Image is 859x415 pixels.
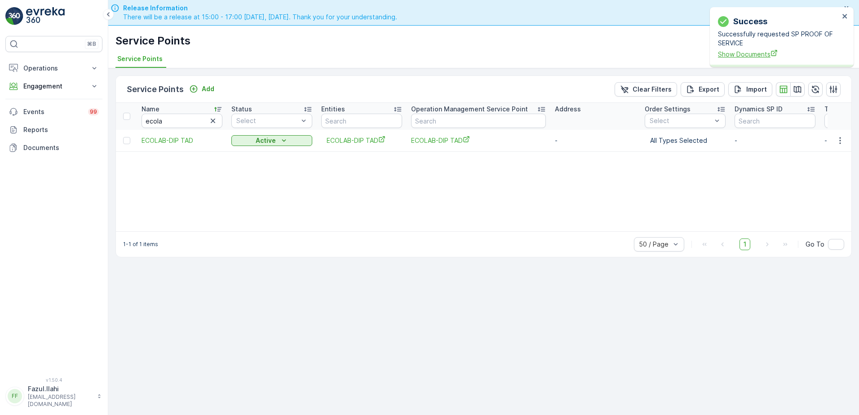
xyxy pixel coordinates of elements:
[5,121,102,139] a: Reports
[117,54,163,63] span: Service Points
[411,114,546,128] input: Search
[5,384,102,408] button: FFFazul.Ilahi[EMAIL_ADDRESS][DOMAIN_NAME]
[142,136,222,145] a: ECOLAB-DIP TAD
[256,136,276,145] p: Active
[26,7,65,25] img: logo_light-DOdMpM7g.png
[735,105,783,114] p: Dynamics SP ID
[5,139,102,157] a: Documents
[123,137,130,144] div: Toggle Row Selected
[321,114,402,128] input: Search
[555,105,581,114] p: Address
[733,15,767,28] p: Success
[23,82,84,91] p: Engagement
[5,7,23,25] img: logo
[23,125,99,134] p: Reports
[123,13,397,22] span: There will be a release at 15:00 - 17:00 [DATE], [DATE]. Thank you for your understanding.
[23,64,84,73] p: Operations
[739,238,750,250] span: 1
[645,105,691,114] p: Order Settings
[123,4,397,13] span: Release Information
[550,130,640,151] td: -
[718,30,839,48] p: Successfully requested SP PROOF OF SERVICE
[87,40,96,48] p: ⌘B
[123,241,158,248] p: 1-1 of 1 items
[202,84,214,93] p: Add
[236,116,298,125] p: Select
[633,85,672,94] p: Clear Filters
[327,136,397,145] a: ECOLAB-DIP TAD
[650,136,720,145] p: All Types Selected
[728,82,772,97] button: Import
[90,108,97,115] p: 99
[5,377,102,383] span: v 1.50.4
[699,85,719,94] p: Export
[23,143,99,152] p: Documents
[5,77,102,95] button: Engagement
[842,13,848,21] button: close
[186,84,218,94] button: Add
[650,116,712,125] p: Select
[231,105,252,114] p: Status
[5,103,102,121] a: Events99
[746,85,767,94] p: Import
[411,105,528,114] p: Operation Management Service Point
[231,135,312,146] button: Active
[718,49,839,59] a: Show Documents
[681,82,725,97] button: Export
[5,59,102,77] button: Operations
[8,389,22,403] div: FF
[735,136,815,145] p: -
[615,82,677,97] button: Clear Filters
[142,105,159,114] p: Name
[735,114,815,128] input: Search
[127,83,184,96] p: Service Points
[23,107,83,116] p: Events
[28,384,93,393] p: Fazul.Ilahi
[806,240,824,249] span: Go To
[321,105,345,114] p: Entities
[115,34,190,48] p: Service Points
[142,114,222,128] input: Search
[28,393,93,408] p: [EMAIL_ADDRESS][DOMAIN_NAME]
[411,136,546,145] a: ECOLAB-DIP TAD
